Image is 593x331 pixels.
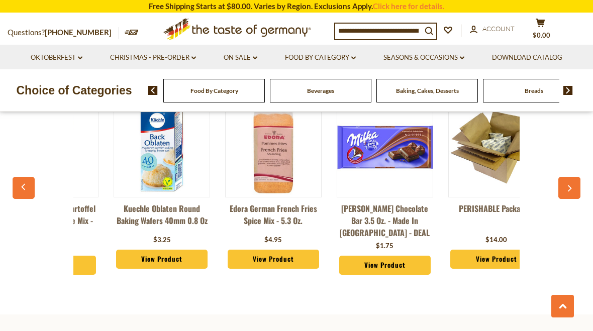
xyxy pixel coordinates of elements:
[383,52,464,63] a: Seasons & Occasions
[114,202,210,233] a: Kuechle Oblaten Round Baking Wafers 40mm 0.8 oz
[563,86,573,95] img: next arrow
[373,2,444,11] a: Click here for details.
[148,86,158,95] img: previous arrow
[226,99,321,195] img: Edora German French Fries Spice Mix - 5.3 oz.
[224,52,257,63] a: On Sale
[525,87,543,94] a: Breads
[285,52,356,63] a: Food By Category
[307,87,334,94] a: Beverages
[45,28,112,37] a: [PHONE_NUMBER]
[376,241,393,251] div: $1.75
[114,99,210,195] img: Kuechle Oblaten Round Baking Wafers 40mm 0.8 oz
[396,87,459,94] a: Baking, Cakes, Desserts
[485,235,507,245] div: $14.00
[449,99,544,195] img: PERISHABLE Packaging
[337,202,433,239] a: [PERSON_NAME] Chocolate Bar 3.5 oz. - made in [GEOGRAPHIC_DATA] - DEAL
[337,99,433,195] img: Milka Noisette Chocolate Bar 3.5 oz. - made in Germany - DEAL
[8,26,119,39] p: Questions?
[470,24,515,35] a: Account
[110,52,196,63] a: Christmas - PRE-ORDER
[264,235,282,245] div: $4.95
[31,52,82,63] a: Oktoberfest
[116,250,208,269] a: View Product
[190,87,238,94] a: Food By Category
[448,202,545,233] a: PERISHABLE Packaging
[525,18,555,43] button: $0.00
[533,31,550,39] span: $0.00
[482,25,515,33] span: Account
[153,235,171,245] div: $3.25
[339,256,431,275] a: View Product
[225,202,322,233] a: Edora German French Fries Spice Mix - 5.3 oz.
[450,250,542,269] a: View Product
[228,250,319,269] a: View Product
[492,52,562,63] a: Download Catalog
